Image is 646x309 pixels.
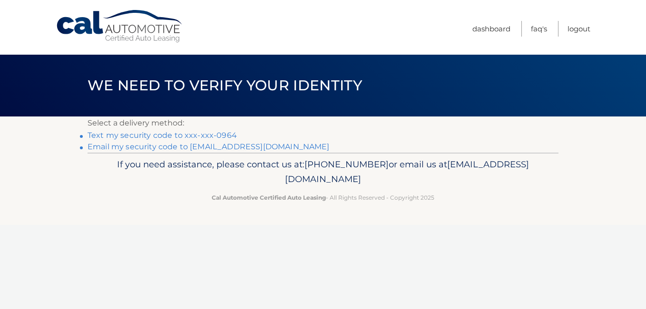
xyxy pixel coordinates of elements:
a: Cal Automotive [56,10,184,43]
span: We need to verify your identity [88,77,362,94]
a: Email my security code to [EMAIL_ADDRESS][DOMAIN_NAME] [88,142,330,151]
a: Text my security code to xxx-xxx-0964 [88,131,237,140]
p: If you need assistance, please contact us at: or email us at [94,157,552,187]
a: FAQ's [531,21,547,37]
span: [PHONE_NUMBER] [304,159,389,170]
p: - All Rights Reserved - Copyright 2025 [94,193,552,203]
a: Dashboard [472,21,510,37]
a: Logout [568,21,590,37]
strong: Cal Automotive Certified Auto Leasing [212,194,326,201]
p: Select a delivery method: [88,116,558,130]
